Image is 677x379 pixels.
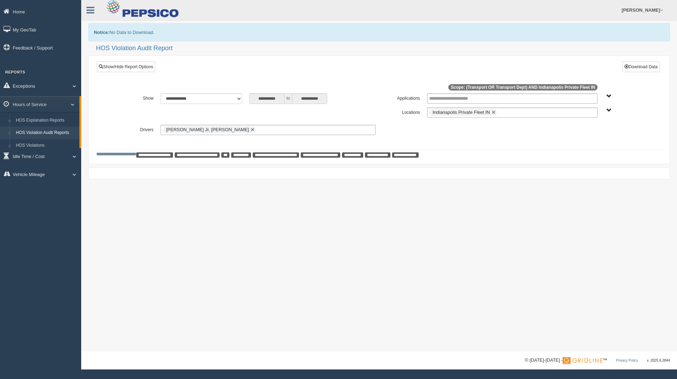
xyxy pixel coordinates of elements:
a: HOS Explanation Reports [13,114,79,127]
a: Show/Hide Report Options [97,62,155,72]
a: HOS Violation Audit Reports [13,127,79,139]
span: Indianapolis Private Fleet IN [432,110,490,115]
label: Drivers [113,125,157,133]
label: Applications [379,93,424,102]
a: Privacy Policy [616,358,638,362]
label: Locations [379,107,424,116]
label: Show [113,93,157,102]
button: Download Data [622,62,660,72]
img: Gridline [563,357,603,364]
div: No Data to Download. [88,23,670,41]
b: Notice: [94,30,109,35]
div: © [DATE]-[DATE] - ™ [525,357,670,364]
span: v. 2025.6.2844 [647,358,670,362]
span: Scope: (Transport OR Transport Dept) AND Indianapolis Private Fleet IN [448,84,598,91]
span: to [284,93,292,104]
a: HOS Violations [13,139,79,152]
span: [PERSON_NAME] Jr, [PERSON_NAME] [166,127,249,132]
h2: HOS Violation Audit Report [96,45,670,52]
